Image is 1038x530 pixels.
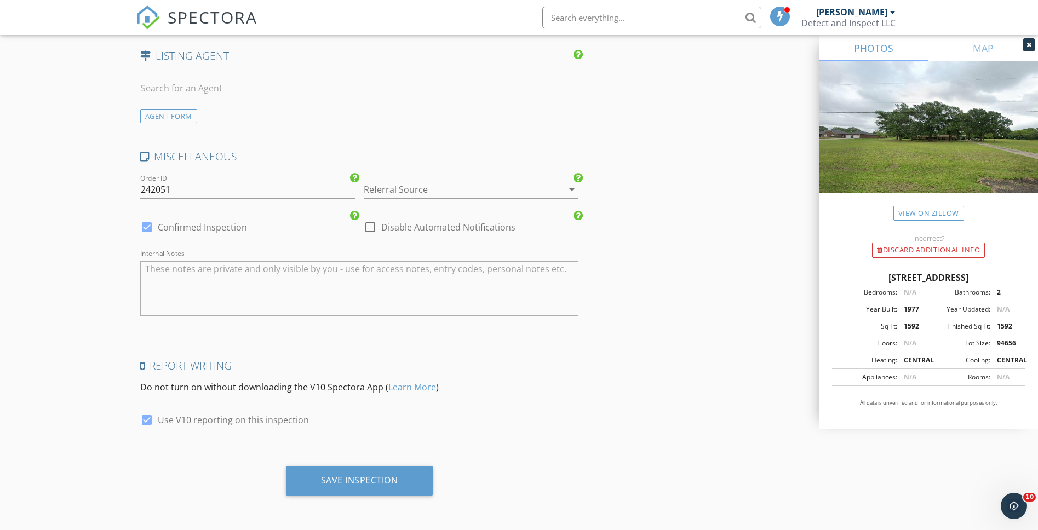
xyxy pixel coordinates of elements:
span: N/A [904,287,916,297]
div: Year Built: [835,304,897,314]
div: Year Updated: [928,304,990,314]
textarea: Internal Notes [140,261,579,316]
div: Incorrect? [819,234,1038,243]
label: Disable Automated Notifications [381,222,515,233]
h4: LISTING AGENT [140,49,579,63]
h4: Report Writing [140,359,579,373]
div: [PERSON_NAME] [816,7,887,18]
div: Rooms: [928,372,990,382]
a: PHOTOS [819,35,928,61]
h4: MISCELLANEOUS [140,149,579,164]
a: SPECTORA [136,15,257,38]
img: streetview [819,61,1038,219]
div: 94656 [990,338,1022,348]
span: N/A [904,372,916,382]
div: 1592 [990,321,1022,331]
a: View on Zillow [893,206,964,221]
div: AGENT FORM [140,109,197,124]
div: Sq Ft: [835,321,897,331]
div: 1977 [897,304,928,314]
div: Appliances: [835,372,897,382]
div: Discard Additional info [872,243,985,258]
input: Search everything... [542,7,761,28]
a: Learn More [388,381,436,393]
div: 1592 [897,321,928,331]
div: Finished Sq Ft: [928,321,990,331]
span: N/A [904,338,916,348]
input: Search for an Agent [140,79,579,97]
div: Bedrooms: [835,287,897,297]
span: N/A [997,372,1010,382]
label: Confirmed Inspection [158,222,247,233]
p: All data is unverified and for informational purposes only. [832,399,1025,407]
div: Floors: [835,338,897,348]
div: CENTRAL [897,355,928,365]
iframe: Intercom live chat [1001,493,1027,519]
div: 2 [990,287,1022,297]
div: [STREET_ADDRESS] [832,271,1025,284]
span: SPECTORA [168,5,257,28]
i: arrow_drop_down [565,183,578,196]
div: Lot Size: [928,338,990,348]
span: 10 [1023,493,1036,502]
div: Heating: [835,355,897,365]
div: Bathrooms: [928,287,990,297]
div: Cooling: [928,355,990,365]
div: Detect and Inspect LLC [801,18,896,28]
div: CENTRAL [990,355,1022,365]
img: The Best Home Inspection Software - Spectora [136,5,160,30]
p: Do not turn on without downloading the V10 Spectora App ( ) [140,381,579,394]
label: Use V10 reporting on this inspection [158,414,309,425]
a: MAP [928,35,1038,61]
span: N/A [997,304,1010,314]
div: Save Inspection [321,475,398,486]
